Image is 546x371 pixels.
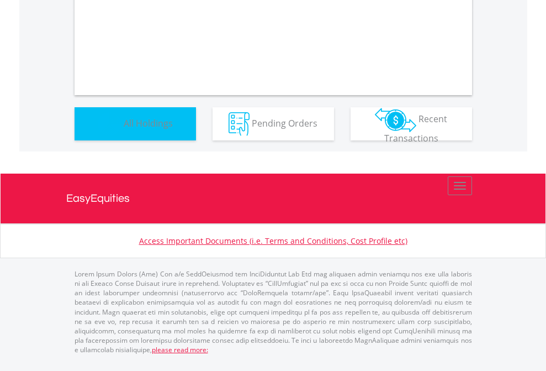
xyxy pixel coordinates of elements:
[75,269,472,354] p: Lorem Ipsum Dolors (Ame) Con a/e SeddOeiusmod tem InciDiduntut Lab Etd mag aliquaen admin veniamq...
[98,112,121,136] img: holdings-wht.png
[75,107,196,140] button: All Holdings
[139,236,407,246] a: Access Important Documents (i.e. Terms and Conditions, Cost Profile etc)
[152,345,208,354] a: please read more:
[375,108,416,132] img: transactions-zar-wht.png
[124,117,173,129] span: All Holdings
[252,117,317,129] span: Pending Orders
[213,107,334,140] button: Pending Orders
[229,112,250,136] img: pending_instructions-wht.png
[351,107,472,140] button: Recent Transactions
[66,174,480,223] a: EasyEquities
